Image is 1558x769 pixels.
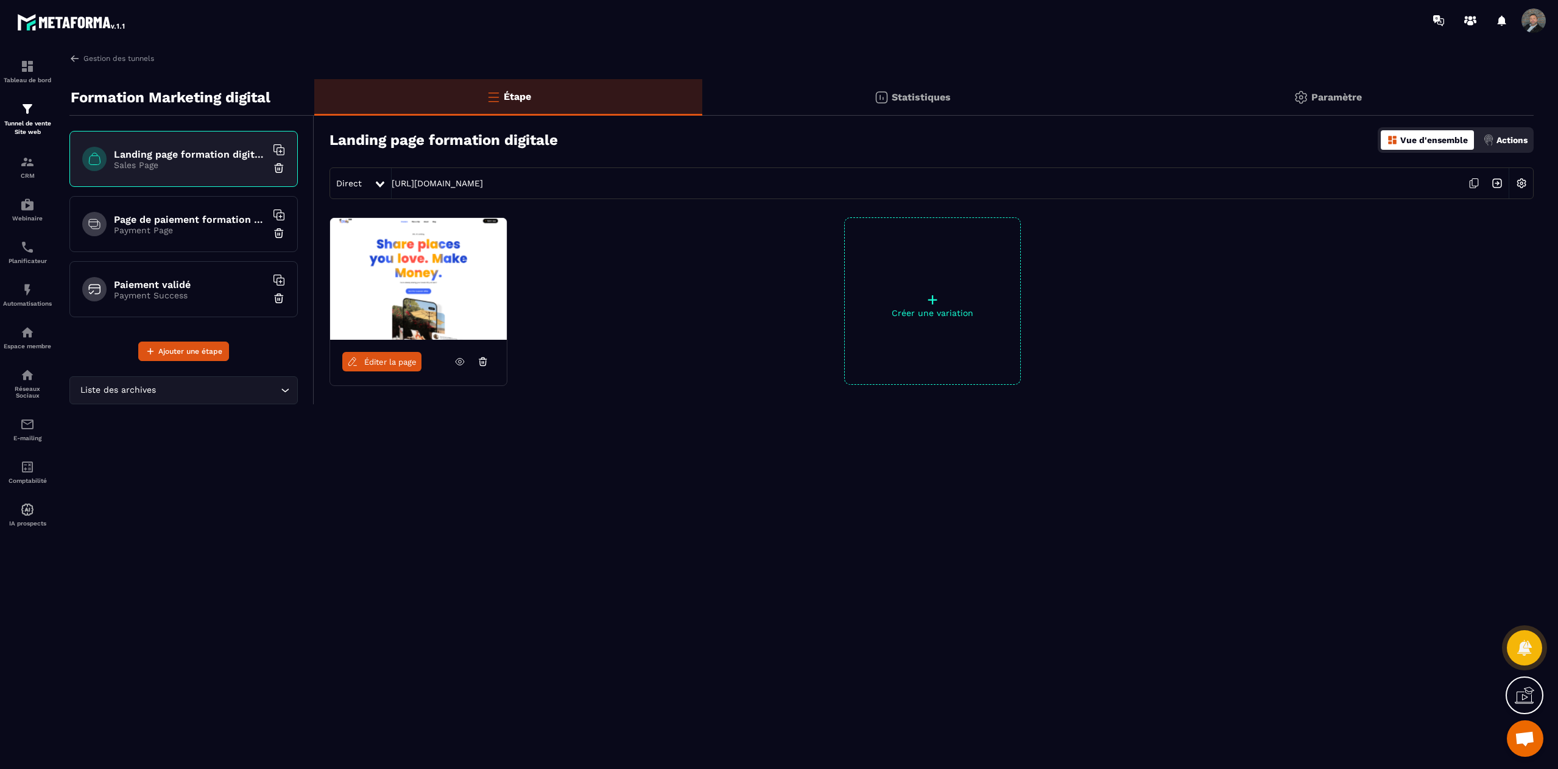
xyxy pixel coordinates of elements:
div: Ouvrir le chat [1507,720,1543,757]
a: automationsautomationsAutomatisations [3,273,52,316]
p: E-mailing [3,435,52,441]
p: Espace membre [3,343,52,349]
p: Payment Success [114,290,266,300]
img: automations [20,502,35,517]
p: Actions [1496,135,1528,145]
a: automationsautomationsWebinaire [3,188,52,231]
p: IA prospects [3,520,52,527]
img: arrow [69,53,80,64]
img: arrow-next.bcc2205e.svg [1486,172,1509,195]
img: automations [20,283,35,297]
p: Planificateur [3,258,52,264]
p: Formation Marketing digital [71,85,270,110]
a: formationformationTableau de bord [3,50,52,93]
img: trash [273,227,285,239]
a: [URL][DOMAIN_NAME] [392,178,483,188]
img: setting-gr.5f69749f.svg [1294,90,1308,105]
span: Direct [336,178,362,188]
img: trash [273,162,285,174]
p: + [845,291,1020,308]
img: email [20,417,35,432]
a: social-networksocial-networkRéseaux Sociaux [3,359,52,408]
p: Automatisations [3,300,52,307]
img: formation [20,155,35,169]
img: stats.20deebd0.svg [874,90,889,105]
p: Étape [504,91,531,102]
p: CRM [3,172,52,179]
p: Payment Page [114,225,266,235]
div: Search for option [69,376,298,404]
p: Statistiques [892,91,951,103]
a: Éditer la page [342,352,421,371]
p: Webinaire [3,215,52,222]
a: accountantaccountantComptabilité [3,451,52,493]
img: logo [17,11,127,33]
img: automations [20,325,35,340]
img: actions.d6e523a2.png [1483,135,1494,146]
h6: Landing page formation digitale [114,149,266,160]
p: Tunnel de vente Site web [3,119,52,136]
img: bars-o.4a397970.svg [486,90,501,104]
a: formationformationCRM [3,146,52,188]
p: Comptabilité [3,477,52,484]
img: scheduler [20,240,35,255]
a: schedulerschedulerPlanificateur [3,231,52,273]
span: Ajouter une étape [158,345,222,357]
a: Gestion des tunnels [69,53,154,64]
a: automationsautomationsEspace membre [3,316,52,359]
p: Sales Page [114,160,266,170]
img: dashboard-orange.40269519.svg [1387,135,1398,146]
h3: Landing page formation digitale [330,132,558,149]
img: formation [20,59,35,74]
h6: Paiement validé [114,279,266,290]
span: Éditer la page [364,357,417,367]
p: Vue d'ensemble [1400,135,1468,145]
a: emailemailE-mailing [3,408,52,451]
img: accountant [20,460,35,474]
img: setting-w.858f3a88.svg [1510,172,1533,195]
p: Paramètre [1311,91,1362,103]
button: Ajouter une étape [138,342,229,361]
p: Réseaux Sociaux [3,385,52,399]
img: image [330,218,507,340]
a: formationformationTunnel de vente Site web [3,93,52,146]
img: automations [20,197,35,212]
p: Créer une variation [845,308,1020,318]
input: Search for option [158,384,278,397]
span: Liste des archives [77,384,158,397]
img: social-network [20,368,35,382]
img: trash [273,292,285,304]
h6: Page de paiement formation marketing digital [114,214,266,225]
img: formation [20,102,35,116]
p: Tableau de bord [3,77,52,83]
